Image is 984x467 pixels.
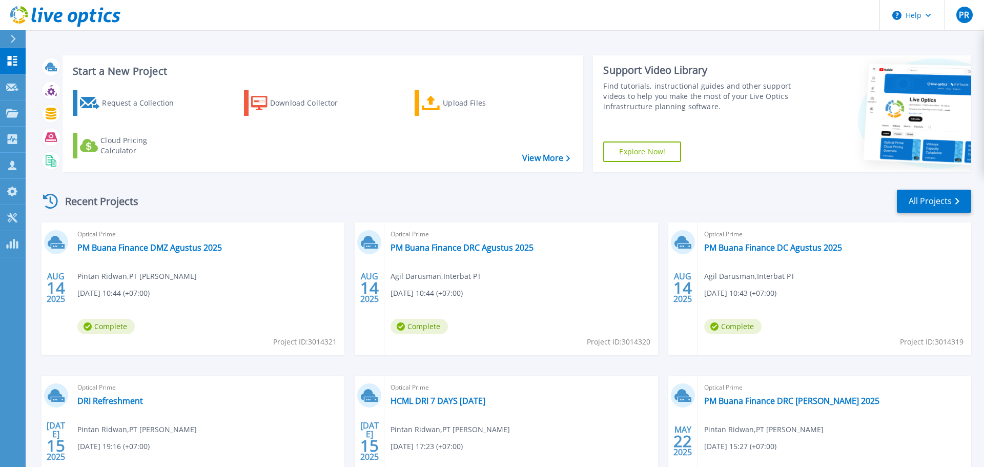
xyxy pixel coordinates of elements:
[391,288,463,299] span: [DATE] 10:44 (+07:00)
[673,283,692,292] span: 14
[47,441,65,450] span: 15
[603,64,796,77] div: Support Video Library
[704,319,762,334] span: Complete
[360,441,379,450] span: 15
[73,66,570,77] h3: Start a New Project
[77,319,135,334] span: Complete
[360,422,379,460] div: [DATE] 2025
[391,319,448,334] span: Complete
[77,271,197,282] span: Pintan Ridwan , PT [PERSON_NAME]
[704,271,795,282] span: Agil Darusman , Interbat PT
[391,396,485,406] a: HCML DRI 7 DAYS [DATE]
[704,424,824,435] span: Pintan Ridwan , PT [PERSON_NAME]
[391,242,534,253] a: PM Buana Finance DRC Agustus 2025
[897,190,971,213] a: All Projects
[77,424,197,435] span: Pintan Ridwan , PT [PERSON_NAME]
[673,437,692,445] span: 22
[102,93,184,113] div: Request a Collection
[73,90,187,116] a: Request a Collection
[704,396,879,406] a: PM Buana Finance DRC [PERSON_NAME] 2025
[443,93,525,113] div: Upload Files
[46,269,66,307] div: AUG 2025
[603,81,796,112] div: Find tutorials, instructional guides and other support videos to help you make the most of your L...
[522,153,570,163] a: View More
[587,336,650,348] span: Project ID: 3014320
[360,283,379,292] span: 14
[704,288,776,299] span: [DATE] 10:43 (+07:00)
[77,382,338,393] span: Optical Prime
[100,135,182,156] div: Cloud Pricing Calculator
[270,93,352,113] div: Download Collector
[391,424,510,435] span: Pintan Ridwan , PT [PERSON_NAME]
[47,283,65,292] span: 14
[77,242,222,253] a: PM Buana Finance DMZ Agustus 2025
[704,229,965,240] span: Optical Prime
[900,336,963,348] span: Project ID: 3014319
[673,422,692,460] div: MAY 2025
[391,441,463,452] span: [DATE] 17:23 (+07:00)
[46,422,66,460] div: [DATE] 2025
[391,229,651,240] span: Optical Prime
[704,441,776,452] span: [DATE] 15:27 (+07:00)
[77,288,150,299] span: [DATE] 10:44 (+07:00)
[73,133,187,158] a: Cloud Pricing Calculator
[391,382,651,393] span: Optical Prime
[39,189,152,214] div: Recent Projects
[77,229,338,240] span: Optical Prime
[415,90,529,116] a: Upload Files
[360,269,379,307] div: AUG 2025
[77,396,143,406] a: DRI Refreshment
[77,441,150,452] span: [DATE] 19:16 (+07:00)
[704,242,842,253] a: PM Buana Finance DC Agustus 2025
[959,11,969,19] span: PR
[273,336,337,348] span: Project ID: 3014321
[244,90,358,116] a: Download Collector
[673,269,692,307] div: AUG 2025
[391,271,481,282] span: Agil Darusman , Interbat PT
[704,382,965,393] span: Optical Prime
[603,141,681,162] a: Explore Now!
